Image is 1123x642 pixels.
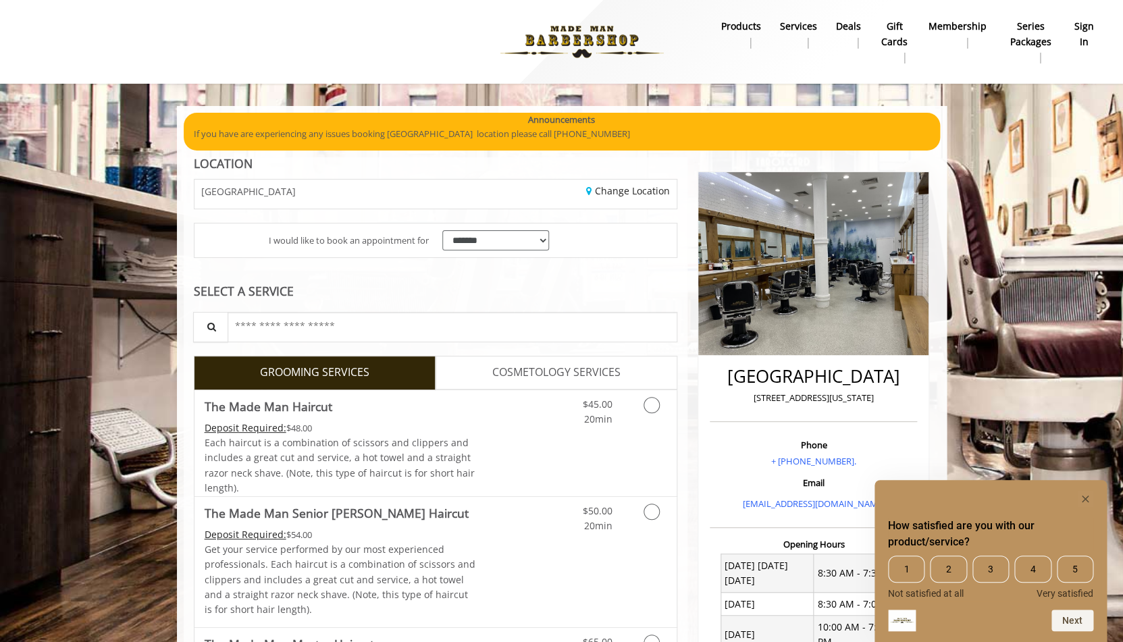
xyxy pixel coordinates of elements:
[205,421,286,434] span: This service needs some Advance to be paid before we block your appointment
[260,364,369,381] span: GROOMING SERVICES
[826,17,870,52] a: DealsDeals
[711,17,770,52] a: Productsproducts
[1051,610,1093,631] button: Next question
[930,556,966,583] span: 2
[1057,556,1093,583] span: 5
[1014,556,1051,583] span: 4
[814,593,907,616] td: 8:30 AM - 7:00 PM
[205,397,332,416] b: The Made Man Haircut
[586,184,670,197] a: Change Location
[582,504,612,517] span: $50.00
[205,504,469,523] b: The Made Man Senior [PERSON_NAME] Haircut
[742,498,885,510] a: [EMAIL_ADDRESS][DOMAIN_NAME]
[269,234,429,248] span: I would like to book an appointment for
[835,19,860,34] b: Deals
[205,436,475,494] span: Each haircut is a combination of scissors and clippers and includes a great cut and service, a ho...
[972,556,1009,583] span: 3
[713,391,914,405] p: [STREET_ADDRESS][US_STATE]
[770,17,826,52] a: ServicesServices
[779,19,816,34] b: Services
[713,440,914,450] h3: Phone
[721,19,760,34] b: products
[489,5,675,79] img: Made Man Barbershop logo
[870,17,919,67] a: Gift cardsgift cards
[771,455,856,467] a: + [PHONE_NUMBER].
[888,588,964,599] span: Not satisfied at all
[879,19,910,49] b: gift cards
[1065,17,1103,52] a: sign insign in
[1074,19,1094,49] b: sign in
[205,528,286,541] span: This service needs some Advance to be paid before we block your appointment
[583,519,612,532] span: 20min
[929,19,987,34] b: Membership
[583,412,612,425] span: 20min
[919,17,996,52] a: MembershipMembership
[713,367,914,386] h2: [GEOGRAPHIC_DATA]
[888,556,1093,599] div: How satisfied are you with our product/service? Select an option from 1 to 5, with 1 being Not sa...
[721,593,814,616] td: [DATE]
[1077,491,1093,507] button: Hide survey
[582,398,612,410] span: $45.00
[710,539,917,549] h3: Opening Hours
[814,554,907,593] td: 8:30 AM - 7:30 PM
[1006,19,1055,49] b: Series packages
[888,491,1093,631] div: How satisfied are you with our product/service? Select an option from 1 to 5, with 1 being Not sa...
[888,556,924,583] span: 1
[194,285,678,298] div: SELECT A SERVICE
[205,542,476,618] p: Get your service performed by our most experienced professionals. Each haircut is a combination o...
[194,155,253,171] b: LOCATION
[721,554,814,593] td: [DATE] [DATE] [DATE]
[996,17,1065,67] a: Series packagesSeries packages
[205,421,476,435] div: $48.00
[194,127,930,141] p: If you have are experiencing any issues booking [GEOGRAPHIC_DATA] location please call [PHONE_NUM...
[201,186,296,196] span: [GEOGRAPHIC_DATA]
[205,527,476,542] div: $54.00
[1037,588,1093,599] span: Very satisfied
[528,113,595,127] b: Announcements
[492,364,621,381] span: COSMETOLOGY SERVICES
[713,478,914,487] h3: Email
[888,518,1093,550] h2: How satisfied are you with our product/service? Select an option from 1 to 5, with 1 being Not sa...
[193,312,228,342] button: Service Search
